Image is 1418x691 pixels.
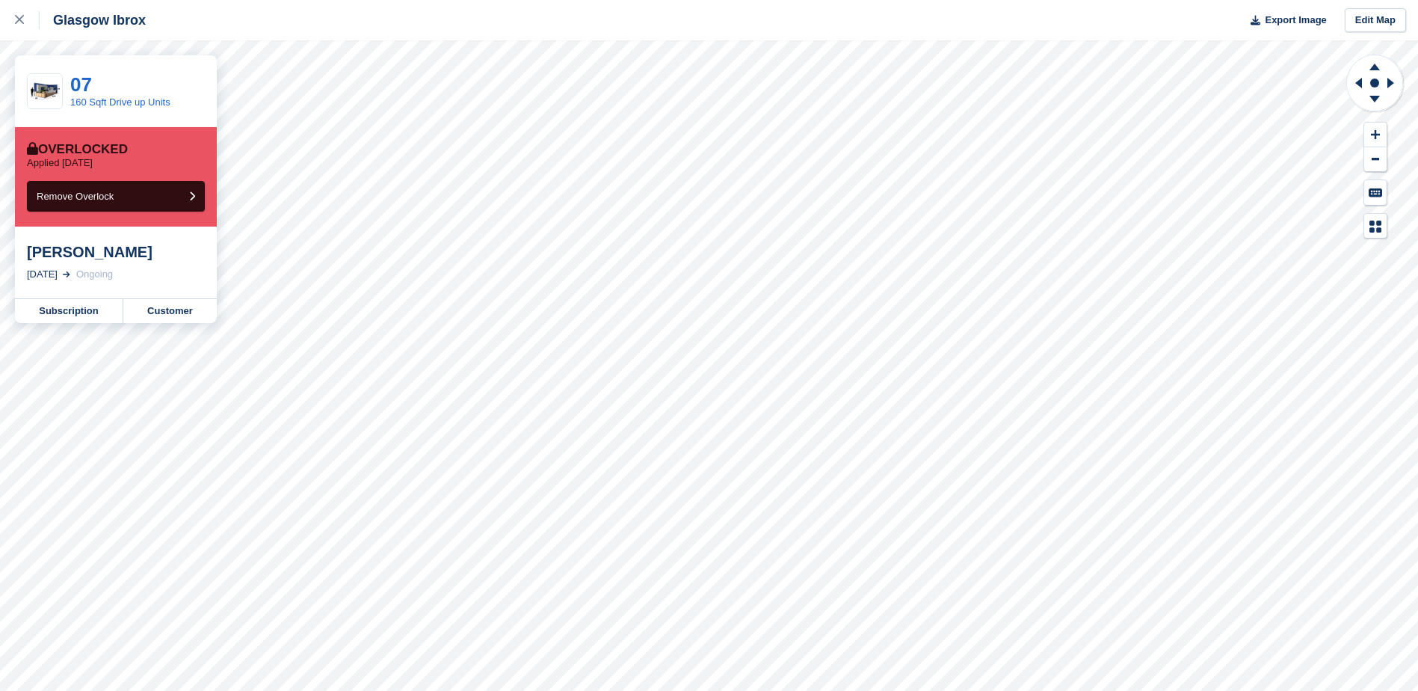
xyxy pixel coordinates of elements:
[63,271,70,277] img: arrow-right-light-icn-cde0832a797a2874e46488d9cf13f60e5c3a73dbe684e267c42b8395dfbc2abf.svg
[1242,8,1327,33] button: Export Image
[27,142,128,157] div: Overlocked
[1345,8,1406,33] a: Edit Map
[1265,13,1326,28] span: Export Image
[76,267,113,282] div: Ongoing
[1364,123,1387,147] button: Zoom In
[1364,147,1387,172] button: Zoom Out
[27,157,93,169] p: Applied [DATE]
[1364,214,1387,239] button: Map Legend
[70,96,170,108] a: 160 Sqft Drive up Units
[15,299,123,323] a: Subscription
[27,243,205,261] div: [PERSON_NAME]
[27,267,58,282] div: [DATE]
[37,191,114,202] span: Remove Overlock
[27,181,205,212] button: Remove Overlock
[28,79,62,105] img: 20-ft-container%20(2).jpg
[1364,180,1387,205] button: Keyboard Shortcuts
[40,11,146,29] div: Glasgow Ibrox
[70,73,92,96] a: 07
[123,299,217,323] a: Customer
